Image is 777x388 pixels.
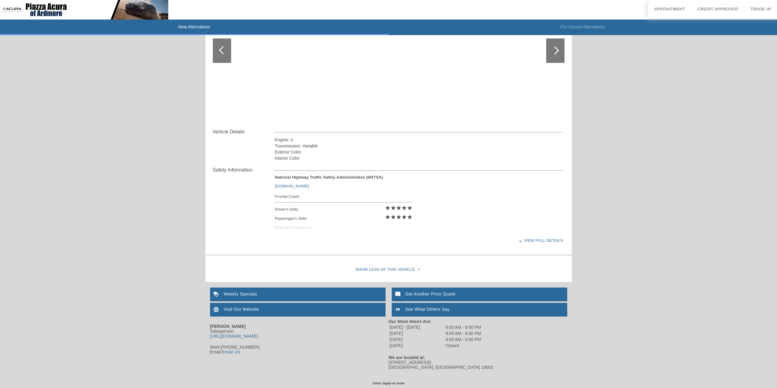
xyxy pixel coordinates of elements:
[392,288,567,301] a: Get Another Price Quote
[275,233,563,248] div: View full details
[389,325,445,330] td: [DATE] - [DATE]
[389,360,567,370] div: [STREET_ADDRESS] [GEOGRAPHIC_DATA], [GEOGRAPHIC_DATA] 19003
[401,205,407,211] i: star
[407,205,412,211] i: star
[205,258,572,282] div: Show Less of this Vehicle
[445,325,481,330] td: 9:00 AM - 8:00 PM
[445,331,481,336] td: 9:00 AM - 6:00 PM
[275,155,563,161] div: Interior Color:
[392,303,405,317] img: ic_format_quote_white_24dp_2x.png
[213,128,275,136] div: Vehicle Details
[389,331,445,336] td: [DATE]
[392,288,405,301] img: ic_mode_comment_white_24dp_2x.png
[396,205,401,211] i: star
[275,149,563,155] div: Exterior Color:
[210,324,246,329] strong: [PERSON_NAME]
[389,337,445,342] td: [DATE]
[210,350,389,354] div: Email:
[390,214,396,220] i: star
[210,288,386,301] a: Weekly Specials
[697,7,738,11] a: Credit Approved
[210,303,386,317] a: Visit Our Website
[385,214,390,220] i: star
[210,288,224,301] img: ic_loyalty_white_24dp_2x.png
[389,355,425,360] strong: We are located at:
[407,214,412,220] i: star
[445,343,481,348] td: Closed
[275,193,412,200] div: Frontal Crash
[210,334,258,339] a: [URL][DOMAIN_NAME]
[389,319,431,324] strong: Our Store Hours Are:
[445,337,481,342] td: 9:00 AM - 5:00 PM
[275,137,563,143] div: Engine: 4
[750,7,771,11] a: Trade-In
[654,7,685,11] a: Appointment
[385,205,390,211] i: star
[396,214,401,220] i: star
[275,214,412,223] div: Passenger's Side:
[401,214,407,220] i: star
[213,166,275,174] div: Safety Information
[392,303,567,317] a: See What Others Say
[210,329,389,339] div: Salesperson
[210,345,389,350] div: Work:
[389,343,445,348] td: [DATE]
[210,303,224,317] img: ic_language_white_24dp_2x.png
[275,143,563,149] div: Transmission: Variable
[222,350,240,354] a: Email Us
[275,175,383,179] strong: National Highway Traffic Safety Administration (NHTSA)
[390,205,396,211] i: star
[275,205,412,214] div: Driver's Side:
[221,345,260,350] span: [PHONE_NUMBER]
[275,184,309,188] a: [DOMAIN_NAME]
